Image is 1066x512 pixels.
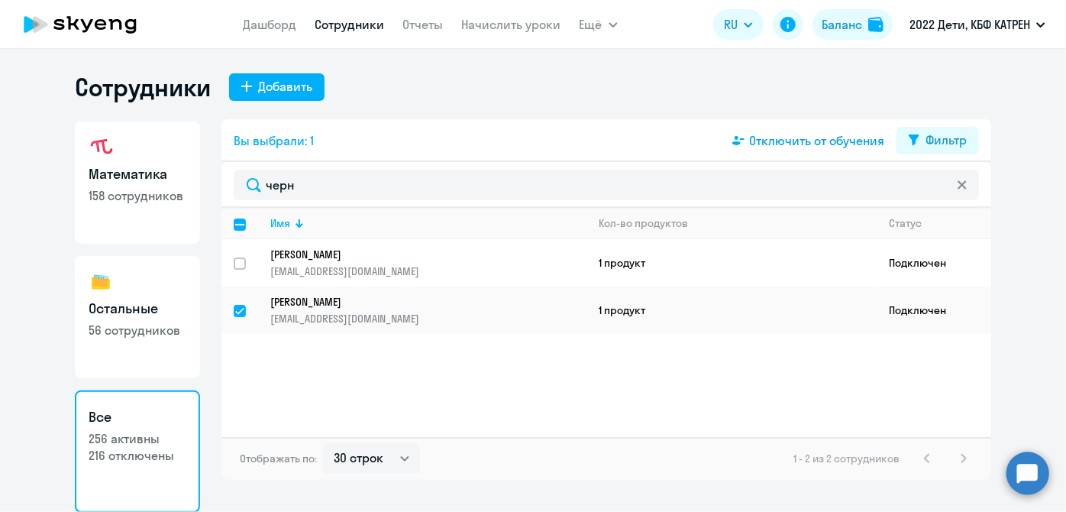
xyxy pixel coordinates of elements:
[749,131,884,150] span: Отключить от обучения
[822,15,862,34] div: Баланс
[896,127,979,154] button: Фильтр
[586,239,877,287] td: 1 продукт
[229,73,325,101] button: Добавить
[270,295,565,309] p: [PERSON_NAME]
[89,187,186,204] p: 158 сотрудников
[877,287,991,334] td: Подключен
[889,216,922,230] div: Статус
[244,17,297,32] a: Дашборд
[270,216,586,230] div: Имя
[599,216,876,230] div: Кол-во продуктов
[462,17,561,32] a: Начислить уроки
[240,452,317,465] span: Отображать по:
[902,6,1053,43] button: 2022 Дети, КБФ КАТРЕН
[89,407,186,427] h3: Все
[812,9,893,40] button: Балансbalance
[724,15,738,34] span: RU
[75,256,200,378] a: Остальные56 сотрудников
[89,322,186,339] p: 56 сотрудников
[270,248,586,278] a: [PERSON_NAME][EMAIL_ADDRESS][DOMAIN_NAME]
[580,15,602,34] span: Ещё
[270,312,586,326] p: [EMAIL_ADDRESS][DOMAIN_NAME]
[89,299,186,319] h3: Остальные
[75,72,211,102] h1: Сотрудники
[270,264,586,278] p: [EMAIL_ADDRESS][DOMAIN_NAME]
[270,248,565,261] p: [PERSON_NAME]
[89,135,113,160] img: math
[89,430,186,447] p: 256 активны
[315,17,385,32] a: Сотрудники
[258,77,312,96] div: Добавить
[89,164,186,184] h3: Математика
[89,270,113,294] img: others
[909,15,1030,34] p: 2022 Дети, КБФ КАТРЕН
[75,122,200,244] a: Математика158 сотрудников
[270,216,290,230] div: Имя
[89,447,186,464] p: 216 отключены
[925,131,967,149] div: Фильтр
[868,17,883,32] img: balance
[580,9,618,40] button: Ещё
[599,216,688,230] div: Кол-во продуктов
[270,295,586,326] a: [PERSON_NAME][EMAIL_ADDRESS][DOMAIN_NAME]
[793,452,900,465] span: 1 - 2 из 2 сотрудников
[234,131,314,150] span: Вы выбрали: 1
[713,9,764,40] button: RU
[586,287,877,334] td: 1 продукт
[234,170,979,200] input: Поиск по имени, email, продукту или статусу
[889,216,990,230] div: Статус
[403,17,444,32] a: Отчеты
[877,239,991,287] td: Подключен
